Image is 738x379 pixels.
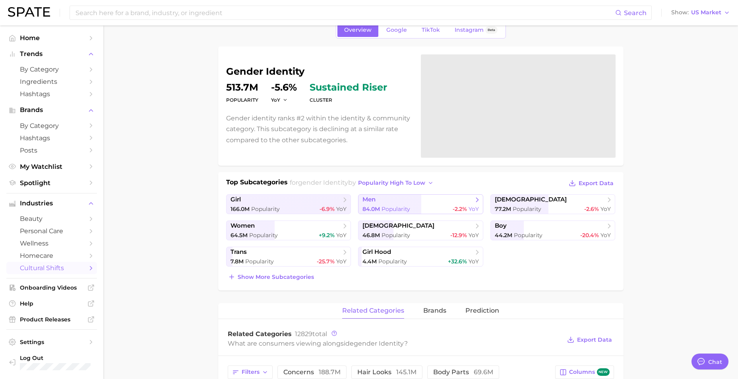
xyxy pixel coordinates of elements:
span: Industries [20,200,83,207]
span: Filters [242,369,260,375]
a: Ingredients [6,75,97,88]
span: Onboarding Videos [20,284,83,291]
a: Help [6,298,97,309]
button: Export Data [567,178,615,189]
a: cultural shifts [6,262,97,274]
a: girl166.0m Popularity-6.9% YoY [226,194,351,214]
span: Show [671,10,689,15]
span: gender identity [298,179,348,186]
span: Settings [20,338,83,346]
span: Trends [20,50,83,58]
span: 64.5m [231,232,248,239]
span: girl hood [362,248,391,256]
span: Popularity [249,232,278,239]
span: Ingredients [20,78,83,85]
span: [DEMOGRAPHIC_DATA] [495,196,567,203]
span: Beta [488,27,495,33]
span: 12829 [295,330,312,338]
span: 7.8m [231,258,244,265]
span: -2.6% [584,205,599,213]
span: body parts [433,369,493,375]
span: 145.1m [396,368,416,376]
h1: Top Subcategories [226,178,288,189]
button: YoY [271,97,288,103]
span: -2.2% [453,205,467,213]
span: Popularity [245,258,274,265]
span: 188.7m [319,368,341,376]
a: girl hood4.4m Popularity+32.6% YoY [358,247,483,267]
a: Posts [6,144,97,157]
span: Export Data [577,336,612,343]
p: Gender identity ranks #2 within the identity & community category. This subcategory is declining ... [226,113,411,145]
span: 46.8m [362,232,380,239]
span: +9.2% [319,232,335,239]
span: Search [624,9,647,17]
span: sustained riser [310,83,387,92]
a: Spotlight [6,177,97,189]
a: homecare [6,249,97,262]
button: Brands [6,104,97,116]
span: YoY [469,205,479,213]
span: -25.7% [317,258,335,265]
button: Industries [6,197,97,209]
span: hair looks [357,369,416,375]
a: by Category [6,120,97,132]
a: trans7.8m Popularity-25.7% YoY [226,247,351,267]
div: What are consumers viewing alongside ? [228,338,562,349]
span: TikTok [422,27,440,33]
button: ShowUS Market [669,8,732,18]
button: Export Data [565,334,614,345]
dt: cluster [310,95,387,105]
span: Popularity [514,232,542,239]
span: girl [231,196,241,203]
span: -20.4% [580,232,599,239]
span: brands [423,307,446,314]
span: Prediction [465,307,499,314]
span: 77.2m [495,205,511,213]
span: cultural shifts [20,264,83,272]
span: 44.2m [495,232,512,239]
a: Hashtags [6,132,97,144]
dt: Popularity [226,95,258,105]
span: Popularity [513,205,541,213]
span: Log Out [20,354,91,362]
span: trans [231,248,247,256]
span: 69.6m [474,368,493,376]
button: popularity high to low [356,178,436,188]
span: Popularity [382,232,410,239]
span: YoY [271,97,280,103]
span: 166.0m [231,205,250,213]
span: Home [20,34,83,42]
span: new [597,368,610,376]
a: wellness [6,237,97,249]
span: Brands [20,106,83,114]
a: Product Releases [6,313,97,325]
span: YoY [336,232,347,239]
span: [DEMOGRAPHIC_DATA] [362,222,434,230]
span: men [362,196,376,203]
span: Columns [569,368,609,376]
span: concerns [283,369,341,375]
a: Google [380,23,414,37]
a: Log out. Currently logged in with e-mail rina.brinas@loreal.com. [6,352,97,373]
dd: -5.6% [271,83,297,92]
span: My Watchlist [20,163,83,170]
a: women64.5m Popularity+9.2% YoY [226,220,351,240]
button: Show more subcategories [226,271,316,282]
span: US Market [691,10,721,15]
span: Posts [20,147,83,154]
a: beauty [6,213,97,225]
a: Home [6,32,97,44]
span: +32.6% [448,258,467,265]
button: Columnsnew [555,365,614,379]
span: by Category [20,122,83,130]
a: TikTok [415,23,447,37]
span: Related Categories [228,330,292,338]
span: popularity high to low [358,180,425,186]
a: [DEMOGRAPHIC_DATA]77.2m Popularity-2.6% YoY [490,194,616,214]
span: women [231,222,255,230]
span: 84.0m [362,205,380,213]
span: Popularity [378,258,407,265]
span: Google [386,27,407,33]
span: Hashtags [20,90,83,98]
